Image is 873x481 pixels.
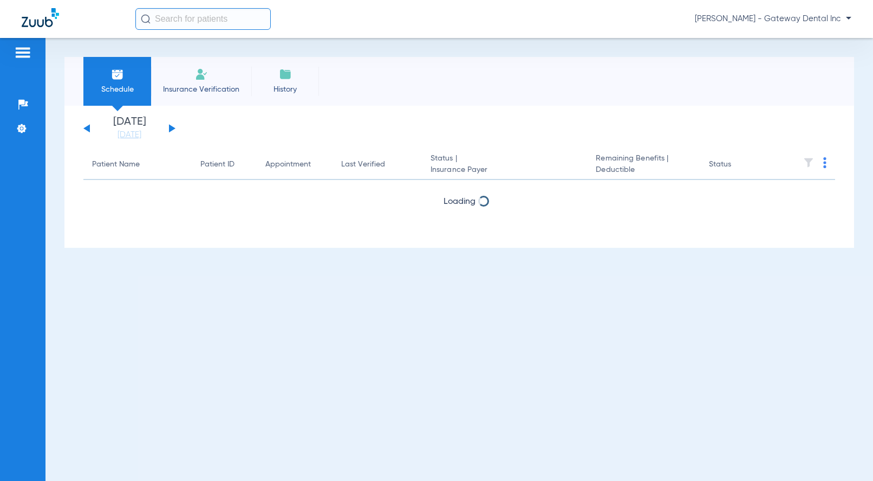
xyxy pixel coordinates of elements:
img: Schedule [111,68,124,81]
img: Search Icon [141,14,151,24]
img: History [279,68,292,81]
div: Patient ID [200,159,248,170]
img: Manual Insurance Verification [195,68,208,81]
span: Schedule [92,84,143,95]
div: Patient ID [200,159,234,170]
img: Zuub Logo [22,8,59,27]
div: Patient Name [92,159,183,170]
span: History [259,84,311,95]
div: Patient Name [92,159,140,170]
a: [DATE] [97,130,162,140]
th: Status [700,150,773,180]
div: Appointment [265,159,311,170]
div: Last Verified [341,159,385,170]
li: [DATE] [97,117,162,140]
input: Search for patients [135,8,271,30]
span: Loading [444,197,475,206]
span: Insurance Verification [159,84,243,95]
span: Deductible [596,164,691,176]
img: group-dot-blue.svg [823,157,826,168]
img: filter.svg [803,157,814,168]
span: [PERSON_NAME] - Gateway Dental Inc [695,14,851,24]
span: Insurance Payer [431,164,578,176]
th: Remaining Benefits | [587,150,700,180]
th: Status | [422,150,587,180]
div: Last Verified [341,159,413,170]
div: Appointment [265,159,324,170]
img: hamburger-icon [14,46,31,59]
